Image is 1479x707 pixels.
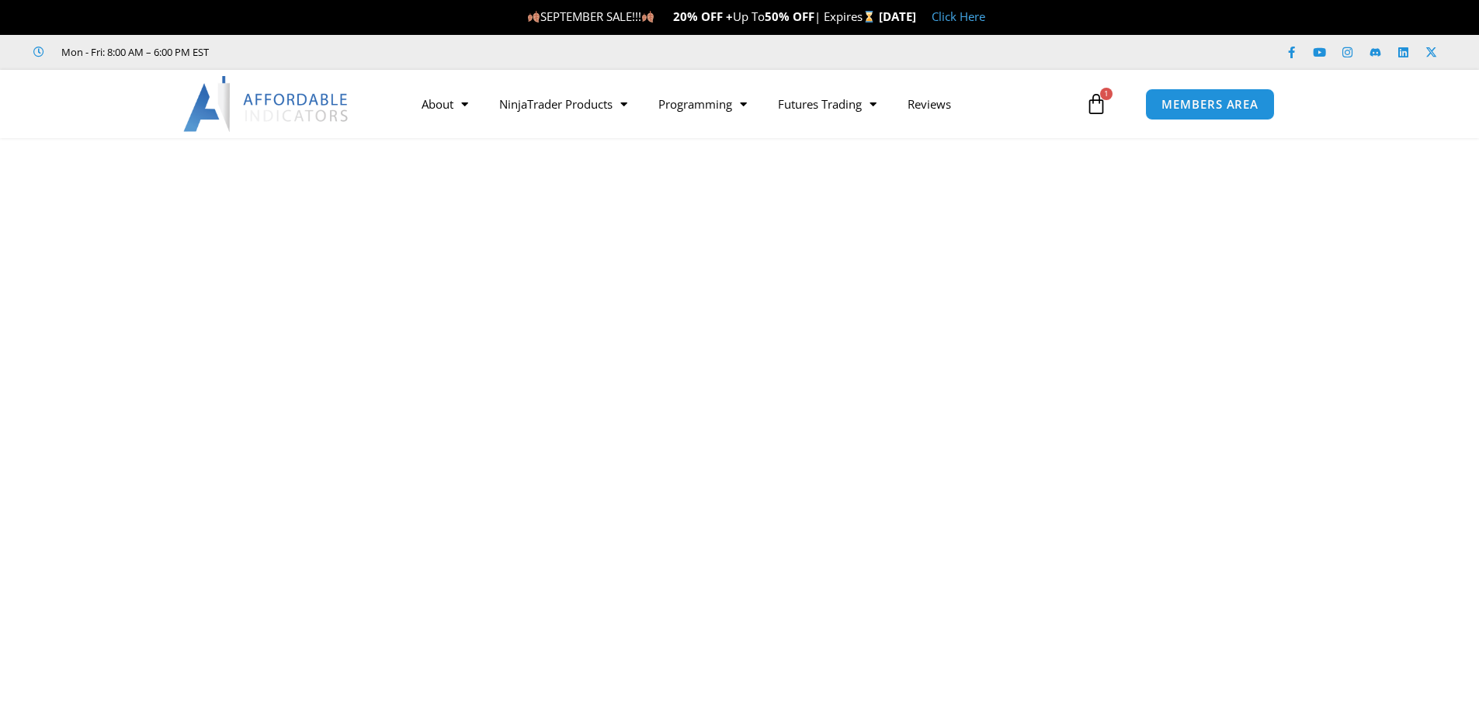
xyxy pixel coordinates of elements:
a: Reviews [892,86,967,122]
a: Programming [643,86,762,122]
strong: 20% OFF + [673,9,733,24]
a: Futures Trading [762,86,892,122]
a: About [406,86,484,122]
nav: Menu [406,86,1081,122]
iframe: Customer reviews powered by Trustpilot [231,44,463,60]
a: MEMBERS AREA [1145,88,1275,120]
strong: [DATE] [879,9,916,24]
a: Click Here [932,9,985,24]
img: 🍂 [642,11,654,23]
span: 1 [1100,88,1113,100]
img: ⌛ [863,11,875,23]
a: 1 [1062,81,1130,126]
img: 🍂 [528,11,540,23]
span: SEPTEMBER SALE!!! Up To | Expires [527,9,879,24]
strong: 50% OFF [765,9,814,24]
a: NinjaTrader Products [484,86,643,122]
span: MEMBERS AREA [1161,99,1259,110]
img: LogoAI | Affordable Indicators – NinjaTrader [183,76,350,132]
span: Mon - Fri: 8:00 AM – 6:00 PM EST [57,43,209,61]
